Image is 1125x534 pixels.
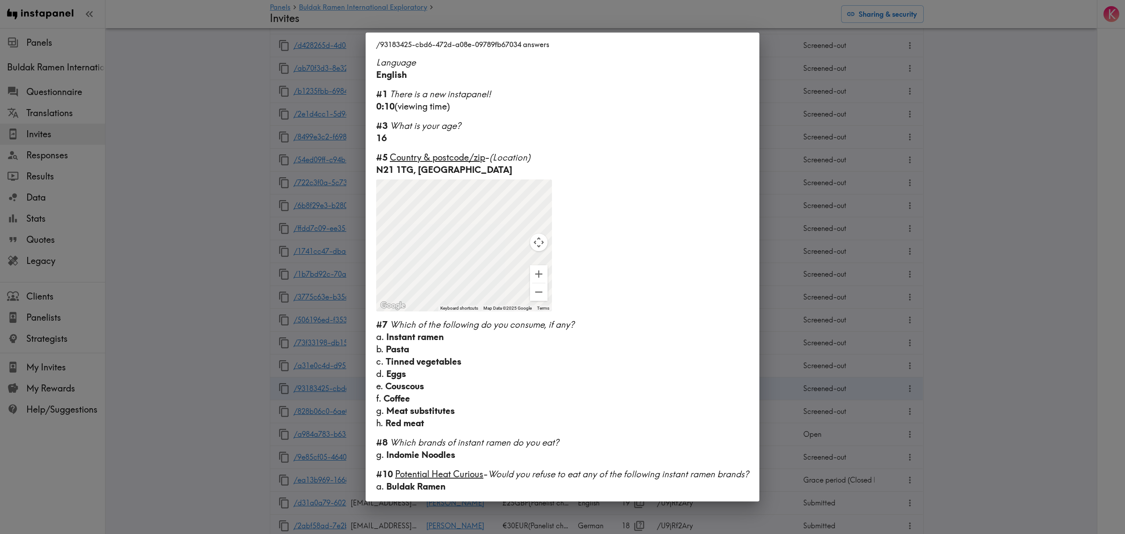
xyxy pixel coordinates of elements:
[376,100,749,113] div: (viewing time)
[366,33,759,56] h2: /93183425-cbd6-472d-a08e-09789fb67034 answers
[376,392,749,405] div: f.
[385,380,424,391] span: Couscous
[488,468,749,479] span: Would you refuse to eat any of the following instant ramen brands?
[386,405,455,416] span: Meat substitutes
[376,319,388,330] b: #7
[530,234,548,251] button: Map camera controls
[390,319,574,330] span: Which of the following do you consume, if any?
[376,88,388,99] b: #1
[390,88,491,99] span: There is a new instapanel!
[386,449,455,460] span: Indomie Noodles
[376,57,416,68] span: Language
[530,265,548,283] button: Zoom in
[390,437,559,448] span: Which brands of instant ramen do you eat?
[384,393,410,404] span: Coffee
[376,417,749,429] div: h.
[378,300,407,311] a: Open this area in Google Maps (opens a new window)
[376,343,749,355] div: b.
[376,69,407,80] span: English
[530,283,548,301] button: Zoom out
[440,305,478,311] button: Keyboard shortcuts
[390,152,485,163] span: Country & postcode/zip
[390,120,461,131] span: What is your age?
[376,101,395,112] b: 0:10
[386,481,446,492] span: Buldak Ramen
[376,368,749,380] div: d.
[483,306,532,311] span: Map Data ©2025 Google
[376,468,749,480] div: -
[378,300,407,311] img: Google
[385,417,424,428] span: Red meat
[376,355,749,368] div: c.
[376,405,749,417] div: g.
[386,368,406,379] span: Eggs
[376,380,749,392] div: e.
[490,152,530,163] span: (Location)
[376,151,749,164] div: -
[386,331,444,342] span: Instant ramen
[376,120,388,131] b: #3
[376,437,388,448] b: #8
[376,164,749,176] div: N21 1TG, [GEOGRAPHIC_DATA]
[376,152,388,163] b: #5
[376,480,749,493] div: a.
[395,468,483,479] span: Potential Heat Curious
[537,306,549,311] a: Terms
[376,449,749,461] div: g.
[376,331,749,343] div: a.
[376,132,749,144] div: 16
[386,344,409,355] span: Pasta
[386,356,461,367] span: Tinned vegetables
[376,468,393,479] b: #10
